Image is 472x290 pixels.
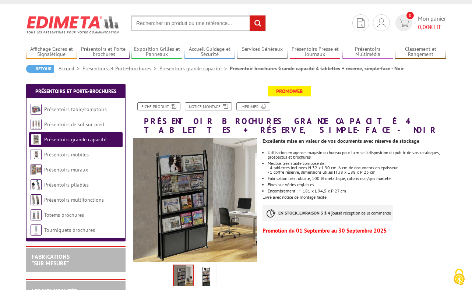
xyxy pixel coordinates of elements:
img: presentoirs_grande_capacite_205401.jpg [197,266,215,289]
a: Imprimer [236,102,270,110]
img: presentoir_brochures_grande_capacite_et_coffre_simple_face_205401.jpg [174,265,193,288]
img: Cookies (fenêtre modale) [450,268,468,286]
a: Présentoirs et Porte-brochures [35,88,116,95]
span: 0,00 [418,23,429,31]
a: Présentoirs multifonctions [44,197,104,203]
li: Utilisation en agence, magasin ou bureau pour la mise à disposition du public de vos catalogues, ... [268,151,446,159]
p: Meuble très stable composé de: [268,161,446,166]
li: Fixes sur vérins réglables [268,183,446,187]
img: devis rapide [399,19,409,27]
a: Tourniquets brochures [44,227,95,233]
p: - 1 coffre réserve, dimensions utiles H 38 x L 88 x P 23 cm [268,170,446,174]
p: à réception de la commande [263,205,393,221]
a: Présentoirs pliables [44,181,89,188]
img: Présentoirs grande capacité [31,134,42,145]
a: Accueil [59,65,82,72]
button: Cookies (fenêtre modale) [446,265,472,290]
a: Présentoirs et Porte-brochures [79,46,130,58]
img: Présentoirs mobiles [31,149,42,160]
a: Présentoirs mobiles [44,151,89,158]
img: Tourniquets brochures [31,224,42,236]
a: Classement et Rangement [395,46,446,58]
p: Encombrement : H 181 x L 94,5 x P 27 cm [268,189,446,193]
a: Notice Montage [185,102,232,110]
input: Rechercher un produit ou une référence... [131,15,266,31]
a: devis rapide 0 Mon panier 0,00€ HT [394,14,446,31]
img: Edimeta [26,11,120,38]
strong: EN STOCK, LIVRAISON 3 à 4 jours [278,210,340,216]
p: Promotion du 01 Septembre au 30 Septembre 2025 [263,229,446,233]
input: rechercher [250,15,265,31]
p: - 4 tablettes inclinées H 32 x L 90 cm, 6 cm de documents en épaisseur [268,166,446,170]
a: Présentoirs Multimédia [342,46,393,58]
span: Mon panier [418,14,446,31]
img: devis rapide [357,18,364,28]
a: Exposition Grilles et Panneaux [131,46,182,58]
li: Présentoir brochures Grande capacité 4 tablettes + réserve, simple-face - Noir [230,65,404,72]
a: Présentoirs et Porte-brochures [82,65,159,72]
img: devis rapide [377,18,385,27]
a: Totems brochures [44,212,84,218]
div: Livré avec notice de montage facile [263,134,451,237]
a: Présentoirs table/comptoirs [44,106,107,113]
span: € HT [418,23,446,31]
span: Promoweb [268,86,311,96]
a: Présentoirs grande capacité [159,65,230,72]
li: Fabrication très robuste, 100 % métallique, coloris noir/gris martelé [268,176,446,181]
a: Affichage Cadres et Signalétique [26,46,77,58]
img: Présentoirs de sol sur pied [31,119,42,130]
a: Présentoirs de sol sur pied [44,121,104,128]
a: Accueil Guidage et Sécurité [184,46,235,58]
a: Retour [26,65,54,73]
img: Totems brochures [31,209,42,220]
a: Services Généraux [237,46,288,58]
img: Présentoirs multifonctions [31,194,42,205]
img: presentoir_brochures_grande_capacite_et_coffre_simple_face_205401.jpg [133,138,257,262]
img: Présentoirs muraux [31,164,42,175]
img: Présentoirs pliables [31,179,42,190]
a: Présentoirs grande capacité [44,136,106,143]
a: FABRICATIONS"Sur Mesure" [32,253,70,267]
a: Présentoirs muraux [44,166,88,173]
img: Présentoirs table/comptoirs [31,104,42,115]
a: Présentoirs Presse et Journaux [290,46,341,58]
strong: Excellente mise en valeur de vos documents avec réserve de stockage [263,138,419,144]
span: 0 [406,12,414,19]
a: Fiche produit [137,102,180,110]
